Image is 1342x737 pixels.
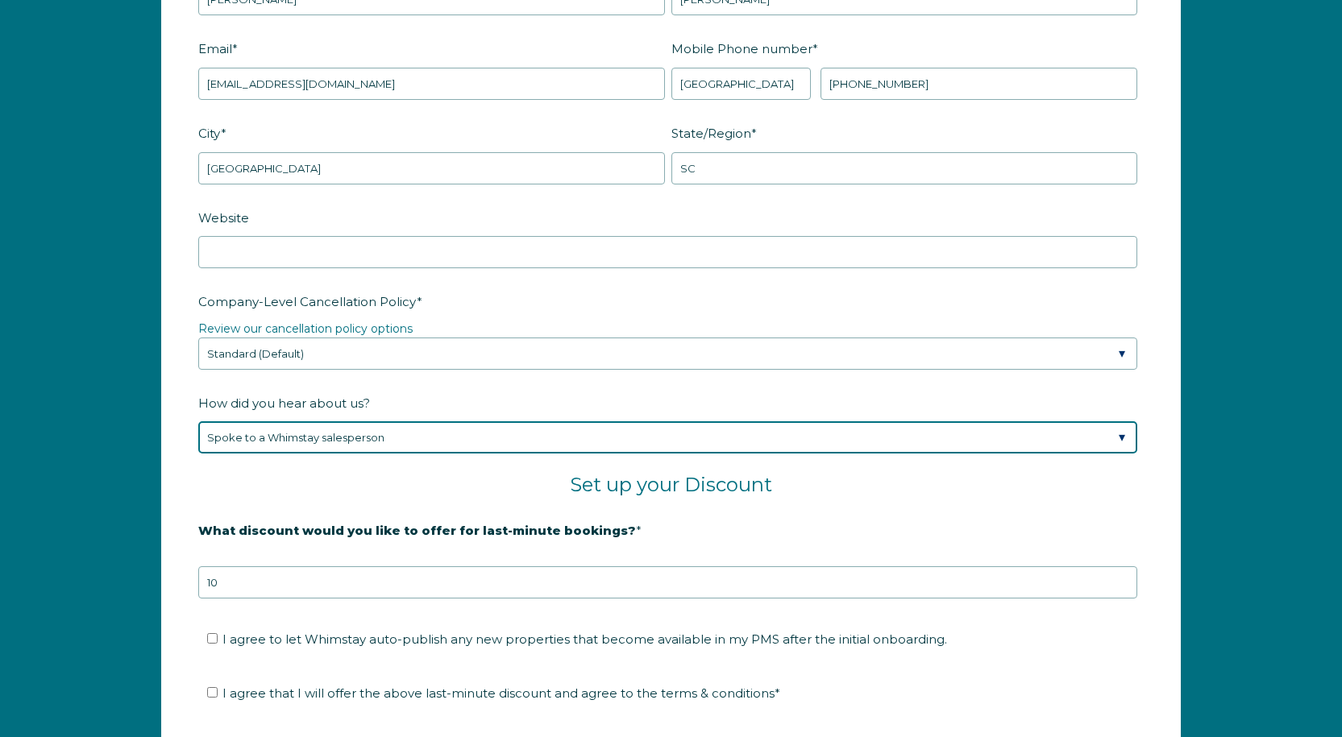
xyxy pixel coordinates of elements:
span: Email [198,36,232,61]
strong: What discount would you like to offer for last-minute bookings? [198,523,636,538]
input: I agree to let Whimstay auto-publish any new properties that become available in my PMS after the... [207,633,218,644]
span: I agree that I will offer the above last-minute discount and agree to the terms & conditions [222,685,780,701]
span: Company-Level Cancellation Policy [198,289,417,314]
span: How did you hear about us? [198,391,370,416]
span: City [198,121,221,146]
span: State/Region [671,121,751,146]
span: Website [198,205,249,230]
strong: 20% is recommended, minimum of 10% [198,550,451,565]
input: I agree that I will offer the above last-minute discount and agree to the terms & conditions* [207,687,218,698]
span: Mobile Phone number [671,36,812,61]
a: Review our cancellation policy options [198,321,413,336]
span: Set up your Discount [570,473,772,496]
span: I agree to let Whimstay auto-publish any new properties that become available in my PMS after the... [222,631,947,647]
